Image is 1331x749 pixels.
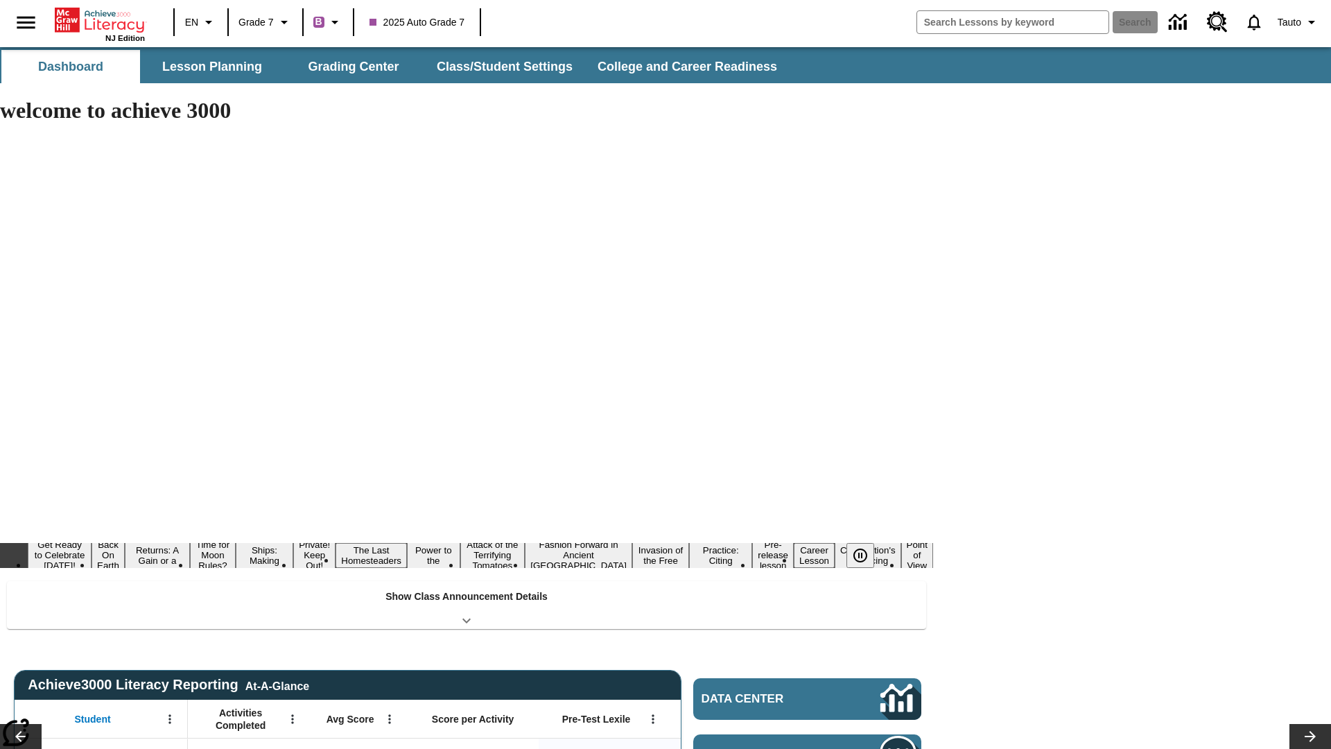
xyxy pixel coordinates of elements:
button: Class/Student Settings [426,50,584,83]
button: Open Menu [643,709,663,730]
span: Achieve3000 Literacy Reporting [28,677,309,693]
button: Lesson carousel, Next [1289,724,1331,749]
button: Language: EN, Select a language [179,10,223,35]
button: Slide 1 Get Ready to Celebrate Juneteenth! [28,537,92,573]
button: Grade: Grade 7, Select a grade [233,10,298,35]
button: Open side menu [6,2,46,43]
button: Pause [846,543,874,568]
button: Slide 3 Free Returns: A Gain or a Drain? [125,533,190,578]
button: Slide 4 Time for Moon Rules? [190,537,236,573]
a: Resource Center, Will open in new tab [1199,3,1236,41]
button: Profile/Settings [1272,10,1325,35]
a: Home [55,6,145,34]
button: Slide 14 Career Lesson [794,543,835,568]
button: Open Menu [159,709,180,730]
button: Lesson Planning [143,50,281,83]
button: Slide 2 Back On Earth [92,537,125,573]
span: Score per Activity [432,713,514,725]
span: Student [75,713,111,725]
button: Slide 10 Fashion Forward in Ancient Rome [525,537,632,573]
button: Slide 7 The Last Homesteaders [336,543,407,568]
span: 2025 Auto Grade 7 [369,15,465,30]
button: Open Menu [379,709,400,730]
button: Boost Class color is purple. Change class color [308,10,349,35]
button: Dashboard [1,50,140,83]
span: Grade 7 [238,15,274,30]
span: Pre-Test Lexile [562,713,631,725]
div: Show Class Announcement Details [7,581,926,629]
button: Slide 5 Cruise Ships: Making Waves [236,533,293,578]
p: Show Class Announcement Details [385,589,548,604]
span: Avg Score [327,713,374,725]
span: EN [185,15,198,30]
a: Data Center [693,678,921,720]
span: Activities Completed [195,707,286,732]
button: Slide 13 Pre-release lesson [752,537,794,573]
a: Notifications [1236,4,1272,40]
button: Slide 8 Solar Power to the People [407,533,460,578]
span: NJ Edition [105,34,145,42]
button: Slide 12 Mixed Practice: Citing Evidence [689,533,752,578]
span: B [315,13,322,31]
div: Home [55,5,145,42]
button: Slide 15 The Constitution's Balancing Act [835,533,901,578]
div: At-A-Glance [245,678,309,693]
button: Grading Center [284,50,423,83]
span: Tauto [1278,15,1301,30]
div: Pause [846,543,888,568]
button: College and Career Readiness [586,50,788,83]
button: Slide 11 The Invasion of the Free CD [632,533,689,578]
button: Slide 9 Attack of the Terrifying Tomatoes [460,537,525,573]
span: Data Center [702,692,833,706]
button: Slide 6 Private! Keep Out! [293,537,336,573]
button: Slide 16 Point of View [901,537,933,573]
a: Data Center [1160,3,1199,42]
input: search field [917,11,1108,33]
button: Open Menu [282,709,303,730]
